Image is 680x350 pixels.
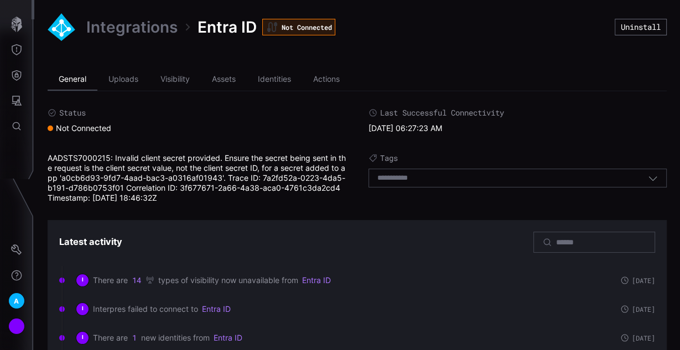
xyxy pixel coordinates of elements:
[615,19,667,35] button: Uninstall
[202,304,231,314] a: Entra ID
[247,69,302,91] li: Identities
[48,123,111,133] div: Not Connected
[14,295,19,307] span: A
[132,275,142,286] button: 14
[1,288,33,314] button: A
[632,335,655,341] span: [DATE]
[158,275,298,285] span: types of visibility now unavailable from
[48,153,346,203] div: AADSTS7000215: Invalid client secret provided. Ensure the secret being sent in the request is the...
[214,333,242,343] a: Entra ID
[97,69,149,91] li: Uploads
[141,333,210,343] span: new identities from
[368,123,442,133] time: [DATE] 06:27:23 AM
[48,69,97,91] li: General
[632,306,655,312] span: [DATE]
[82,334,84,341] span: I
[48,13,75,41] img: Azure AD
[132,332,137,343] button: 1
[380,108,504,118] span: Last Successful Connectivity
[59,236,122,248] h3: Latest activity
[93,275,128,285] span: There are
[82,305,84,312] span: I
[93,304,198,314] span: Interpres failed to connect to
[93,333,128,343] span: There are
[302,275,331,285] a: Entra ID
[632,277,655,284] span: [DATE]
[648,173,658,183] button: Toggle options menu
[262,19,335,35] div: Not Connected
[201,69,247,91] li: Assets
[59,108,86,118] span: Status
[86,17,178,37] a: Integrations
[82,276,84,283] span: I
[198,17,257,37] span: Entra ID
[380,153,398,163] span: Tags
[302,69,351,91] li: Actions
[149,69,201,91] li: Visibility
